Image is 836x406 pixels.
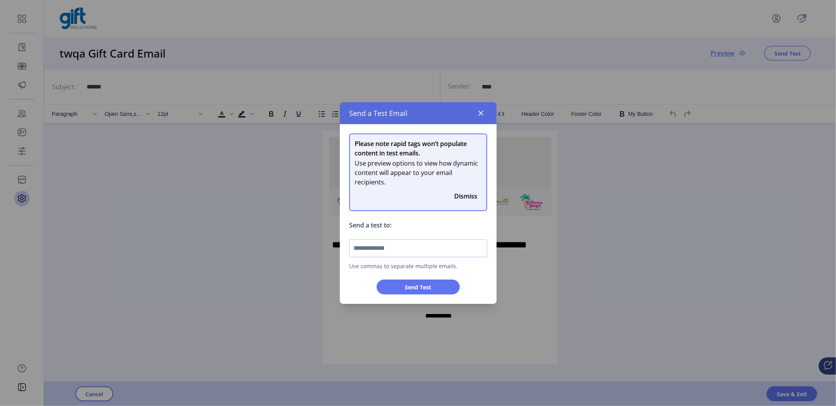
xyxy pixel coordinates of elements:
span: Please note rapid tags won’t populate content in test emails. [355,139,482,158]
span: Use commas to separate multiple emails. [349,257,487,270]
p: Send a test to: [349,211,487,239]
span: Use preview options to view how dynamic content will appear to your email recipients. [355,159,482,187]
span: Send Test [387,283,449,291]
span: Send a Test Email [349,108,408,119]
button: Send Test [377,280,459,294]
button: Close [450,191,482,202]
